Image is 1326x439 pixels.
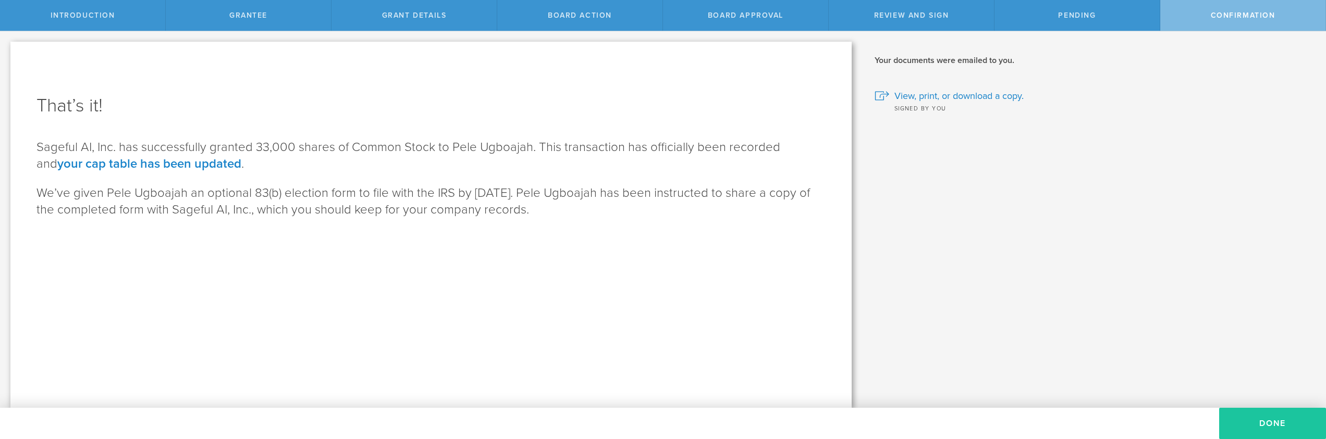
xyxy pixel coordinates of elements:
[36,185,826,218] p: We’ve given Pele Ugboajah an optional 83(b) election form to file with the IRS by [DATE] . Pele U...
[1219,408,1326,439] button: Done
[229,11,267,20] span: Grantee
[1058,11,1096,20] span: Pending
[875,103,1310,113] div: Signed by you
[382,11,447,20] span: Grant Details
[1211,11,1275,20] span: Confirmation
[51,11,115,20] span: Introduction
[894,89,1024,103] span: View, print, or download a copy.
[874,11,949,20] span: Review and Sign
[708,11,783,20] span: Board Approval
[875,55,1310,66] h2: Your documents were emailed to you.
[548,11,612,20] span: Board Action
[36,139,826,172] p: Sageful AI, Inc. has successfully granted 33,000 shares of Common Stock to Pele Ugboajah. This tr...
[36,93,826,118] h1: That’s it!
[57,156,241,171] a: your cap table has been updated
